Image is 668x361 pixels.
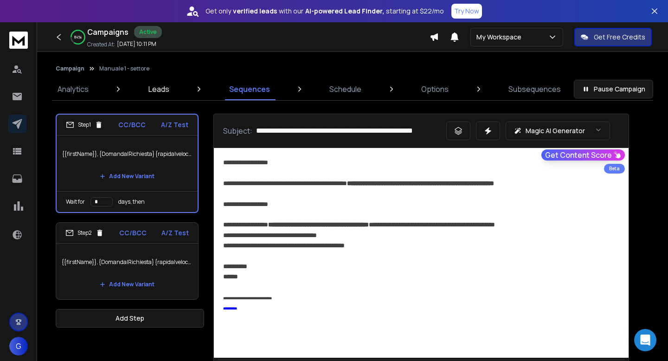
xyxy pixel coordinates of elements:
div: Step 1 [66,121,103,129]
p: CC/BCC [119,228,147,238]
a: Schedule [324,78,367,100]
p: {{firstName}}, {Domanda|Richiesta} {rapida|veloce|breve} [62,249,193,275]
div: Active [134,26,162,38]
p: Try Now [454,6,479,16]
p: [DATE] 10:11 PM [117,40,156,48]
a: Subsequences [503,78,566,100]
button: Pause Campaign [574,80,653,98]
div: Open Intercom Messenger [634,329,656,351]
p: Subject: [223,125,252,136]
p: Magic AI Generator [526,126,585,135]
button: Add New Variant [92,275,162,294]
p: Get Free Credits [594,32,645,42]
div: Step 2 [65,229,104,237]
a: Options [416,78,454,100]
h1: Campaigns [87,26,128,38]
a: Sequences [224,78,276,100]
button: Try Now [451,4,482,19]
p: Get only with our starting at $22/mo [206,6,444,16]
div: Beta [604,164,625,174]
button: Campaign [56,65,84,72]
img: logo [9,32,28,49]
p: Subsequences [508,84,561,95]
p: Options [421,84,449,95]
p: Analytics [58,84,89,95]
li: Step1CC/BCCA/Z Test{{firstName}}, {Domanda|Richiesta} {rapida|veloce|breve}Add New VariantWait fo... [56,114,199,213]
p: A/Z Test [161,228,189,238]
p: {{firstName}}, {Domanda|Richiesta} {rapida|veloce|breve} [62,141,192,167]
li: Step2CC/BCCA/Z Test{{firstName}}, {Domanda|Richiesta} {rapida|veloce|breve}Add New Variant [56,222,199,300]
strong: verified leads [233,6,277,16]
p: Leads [148,84,169,95]
p: Sequences [229,84,270,95]
p: A/Z Test [161,120,188,129]
p: CC/BCC [118,120,146,129]
button: G [9,337,28,355]
p: Created At: [87,41,115,48]
p: Manuale 1 - settore [99,65,149,72]
p: days, then [118,198,145,206]
p: Schedule [329,84,361,95]
p: My Workspace [476,32,525,42]
button: Get Free Credits [574,28,652,46]
a: Leads [143,78,175,100]
button: Add Step [56,309,204,328]
p: 84 % [74,34,82,40]
strong: AI-powered Lead Finder, [305,6,384,16]
p: Wait for [66,198,85,206]
button: Get Content Score [541,149,625,161]
button: Add New Variant [92,167,162,186]
a: Analytics [52,78,94,100]
button: Magic AI Generator [506,122,610,140]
